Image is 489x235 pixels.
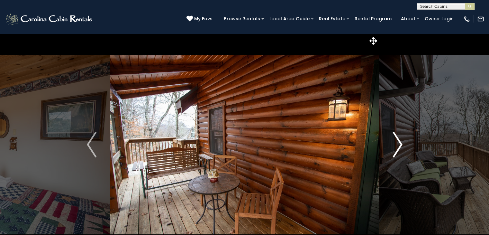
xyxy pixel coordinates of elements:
a: Local Area Guide [266,14,313,24]
span: My Favs [194,15,213,22]
a: Browse Rentals [221,14,263,24]
a: Real Estate [316,14,349,24]
img: White-1-2.png [5,13,94,25]
a: Rental Program [351,14,395,24]
a: My Favs [186,15,214,23]
img: arrow [87,132,96,157]
a: Owner Login [421,14,457,24]
a: About [398,14,419,24]
img: phone-regular-white.png [463,15,470,23]
img: arrow [393,132,402,157]
img: mail-regular-white.png [477,15,484,23]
